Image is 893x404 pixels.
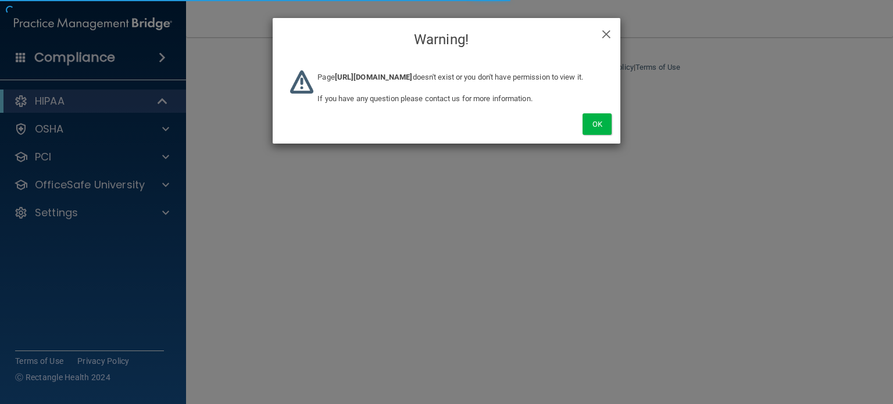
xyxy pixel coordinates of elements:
[317,92,603,106] p: If you have any question please contact us for more information.
[583,113,612,135] button: Ok
[335,73,413,81] b: [URL][DOMAIN_NAME]
[317,70,603,84] p: Page doesn't exist or you don't have permission to view it.
[290,70,313,94] img: warning-logo.669c17dd.png
[281,27,612,52] h4: Warning!
[601,21,612,44] span: ×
